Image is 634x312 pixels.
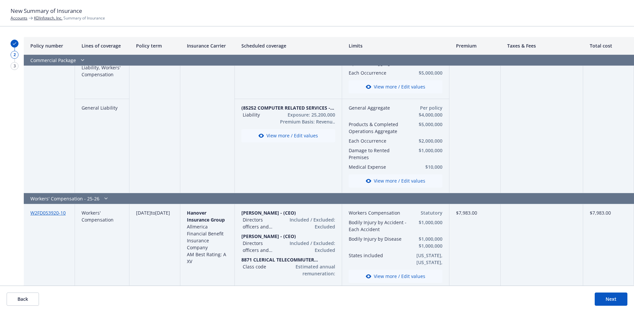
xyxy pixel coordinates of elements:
span: [DATE] [155,210,170,216]
button: Resize column [578,37,583,54]
div: Premium [449,37,501,55]
button: $10,000 [409,163,443,170]
button: States included [349,252,407,259]
button: Bodily Injury by Disease [349,235,407,242]
div: Excess of Commercial Auto Liability, General Liability, Workers' Compensation [75,38,129,99]
button: Resize column [444,37,449,54]
button: Bodily Injury by Accident - Each Accident [349,219,407,233]
button: Products & Completed Operations Aggregate [349,121,407,135]
span: [DATE] [136,210,151,216]
button: (85252 COMPUTER RELATED SERVICES - MED HAZARD) [241,104,335,111]
div: 3 [11,62,18,70]
div: General Liability [75,99,129,193]
div: Taxes & Fees [501,37,583,55]
button: Medical Expense [349,163,407,170]
button: Per policy $4,000,000 [409,104,443,118]
button: Estimated annual remuneration: $72,245.00 Base rate: 0.04 [278,263,335,277]
button: Resize column [70,37,75,54]
button: Class code [243,263,276,270]
div: Insurance Carrier [180,37,235,55]
button: $5,000,000 [418,69,442,76]
button: Each Occurrence [349,137,407,144]
button: $1,000,000 $1,000,000 [409,235,443,249]
span: Allmerica Financial Benefit Insurance Company [187,224,224,251]
button: Resize column [629,37,634,54]
div: Limits [342,37,449,55]
button: Resize column [337,37,342,54]
button: $5,000,000 [409,121,443,128]
button: Liability [243,111,276,118]
button: [PERSON_NAME] - (CEO) [241,233,335,240]
button: $2,000,000 [409,137,443,144]
button: Resize column [229,37,235,54]
button: Resize column [124,37,129,54]
button: General Aggregate [349,104,407,111]
div: Workers' Compensation - 25-26 [24,193,449,204]
button: 8871 CLERICAL TELECOMMUTER EMPLOYEES - ([US_STATE]) [241,256,335,263]
a: Accounts [11,15,27,21]
button: Directors officers and owners [243,240,279,254]
button: [PERSON_NAME] - (CEO) [241,209,335,216]
h1: New Summary of Insurance [11,7,623,15]
a: KDInfotech, Inc. [34,15,62,21]
button: Resize column [495,37,501,54]
button: Each Occurrence [349,69,415,76]
button: Back [7,293,39,306]
div: Policy term [129,37,181,55]
div: Lines of coverage [75,37,129,55]
button: Damage to Rented Premises [349,147,407,161]
button: Exposure: 25,200,000 Premium Basis: Revenue ($) [278,111,335,125]
div: Scheduled coverage [235,37,342,55]
button: [US_STATE], [US_STATE], [US_STATE], [US_STATE], [US_STATE], [US_STATE], [US_STATE], [US_STATE], [... [409,252,443,266]
div: Commercial Package [24,55,449,66]
span: 26 more items [241,285,335,292]
button: Included / Excluded: Excluded [282,240,335,254]
button: Resize column [175,37,180,54]
span: Hanover Insurance Group [187,210,225,223]
button: Directors officers and owners [243,216,279,230]
div: Policy number [24,37,75,55]
button: Workers Compensation [349,209,407,216]
button: $1,000,000 [409,219,443,226]
button: View more / Edit values [349,270,442,283]
button: Included / Excluded: Excluded [282,216,335,230]
a: W2FD053920-10 [30,210,66,216]
button: $1,000,000 [409,147,443,154]
div: 2 [11,51,18,59]
button: View more / Edit values [349,174,442,188]
button: View more / Edit values [349,80,442,93]
button: Statutory [409,209,443,216]
span: Summary of Insurance [34,15,105,21]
